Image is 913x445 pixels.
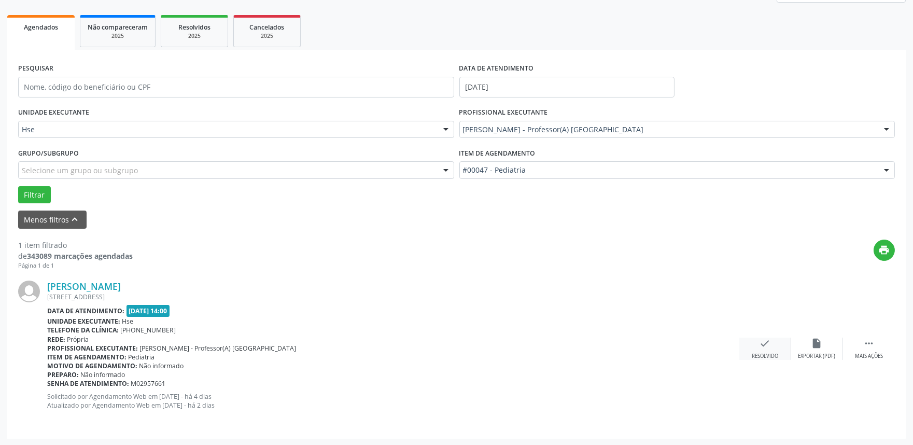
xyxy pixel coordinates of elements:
[129,353,155,361] span: Pediatria
[47,281,121,292] a: [PERSON_NAME]
[88,23,148,32] span: Não compareceram
[22,124,433,135] span: Hse
[459,105,548,121] label: PROFISSIONAL EXECUTANTE
[18,211,87,229] button: Menos filtroskeyboard_arrow_up
[18,251,133,261] div: de
[139,361,184,370] span: Não informado
[47,361,137,370] b: Motivo de agendamento:
[811,338,823,349] i: insert_drive_file
[140,344,297,353] span: [PERSON_NAME] - Professor(A) [GEOGRAPHIC_DATA]
[47,293,739,301] div: [STREET_ADDRESS]
[459,77,675,98] input: Selecione um intervalo
[88,32,148,40] div: 2025
[459,145,536,161] label: Item de agendamento
[250,23,285,32] span: Cancelados
[178,23,210,32] span: Resolvidos
[47,326,119,335] b: Telefone da clínica:
[27,251,133,261] strong: 343089 marcações agendadas
[874,240,895,261] button: print
[81,370,125,379] span: Não informado
[459,61,534,77] label: DATA DE ATENDIMENTO
[47,392,739,410] p: Solicitado por Agendamento Web em [DATE] - há 4 dias Atualizado por Agendamento Web em [DATE] - h...
[463,124,874,135] span: [PERSON_NAME] - Professor(A) [GEOGRAPHIC_DATA]
[24,23,58,32] span: Agendados
[18,261,133,270] div: Página 1 de 1
[863,338,875,349] i: 
[18,145,79,161] label: Grupo/Subgrupo
[18,77,454,98] input: Nome, código do beneficiário ou CPF
[47,370,79,379] b: Preparo:
[855,353,883,360] div: Mais ações
[798,353,836,360] div: Exportar (PDF)
[879,244,890,256] i: print
[47,335,65,344] b: Rede:
[18,105,89,121] label: UNIDADE EXECUTANTE
[752,353,778,360] div: Resolvido
[47,353,127,361] b: Item de agendamento:
[131,379,166,388] span: M02957661
[47,379,129,388] b: Senha de atendimento:
[18,281,40,302] img: img
[67,335,89,344] span: Própria
[121,326,176,335] span: [PHONE_NUMBER]
[22,165,138,176] span: Selecione um grupo ou subgrupo
[18,186,51,204] button: Filtrar
[47,317,120,326] b: Unidade executante:
[122,317,134,326] span: Hse
[127,305,170,317] span: [DATE] 14:00
[18,61,53,77] label: PESQUISAR
[18,240,133,251] div: 1 item filtrado
[47,307,124,315] b: Data de atendimento:
[241,32,293,40] div: 2025
[69,214,81,225] i: keyboard_arrow_up
[47,344,138,353] b: Profissional executante:
[463,165,874,175] span: #00047 - Pediatria
[168,32,220,40] div: 2025
[760,338,771,349] i: check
